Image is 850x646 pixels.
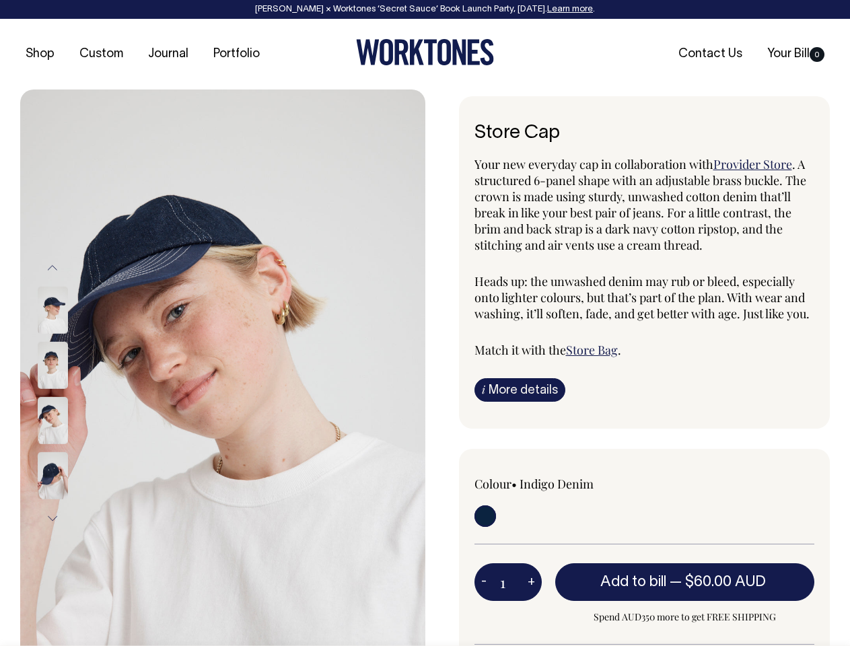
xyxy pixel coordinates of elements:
button: Previous [42,253,63,283]
span: • [511,476,517,492]
label: Indigo Denim [520,476,594,492]
span: 0 [810,47,824,62]
button: Add to bill —$60.00 AUD [555,563,815,601]
div: [PERSON_NAME] × Worktones ‘Secret Sauce’ Book Launch Party, [DATE]. . [13,5,837,14]
h6: Store Cap [474,123,815,144]
span: . A structured 6-panel shape with an adjustable brass buckle. The crown is made using sturdy, unw... [474,156,806,253]
a: Your Bill0 [762,43,830,65]
img: Store Cap [38,452,68,499]
a: iMore details [474,378,565,402]
img: Store Cap [38,287,68,334]
span: $60.00 AUD [685,575,766,589]
a: Custom [74,43,129,65]
span: Your new everyday cap in collaboration with [474,156,713,172]
a: Portfolio [208,43,265,65]
a: Learn more [547,5,593,13]
a: Shop [20,43,60,65]
button: - [474,569,493,596]
span: Spend AUD350 more to get FREE SHIPPING [555,609,815,625]
span: Heads up: the unwashed denim may rub or bleed, especially onto lighter colours, but that’s part o... [474,273,810,322]
a: Provider Store [713,156,792,172]
span: Add to bill [600,575,666,589]
div: Colour [474,476,610,492]
img: Store Cap [38,342,68,389]
img: Store Cap [38,397,68,444]
a: Store Bag [566,342,618,358]
a: Journal [143,43,194,65]
button: Next [42,503,63,534]
a: Contact Us [673,43,748,65]
span: Match it with the . [474,342,621,358]
span: i [482,382,485,396]
button: + [521,569,542,596]
span: — [670,575,769,589]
